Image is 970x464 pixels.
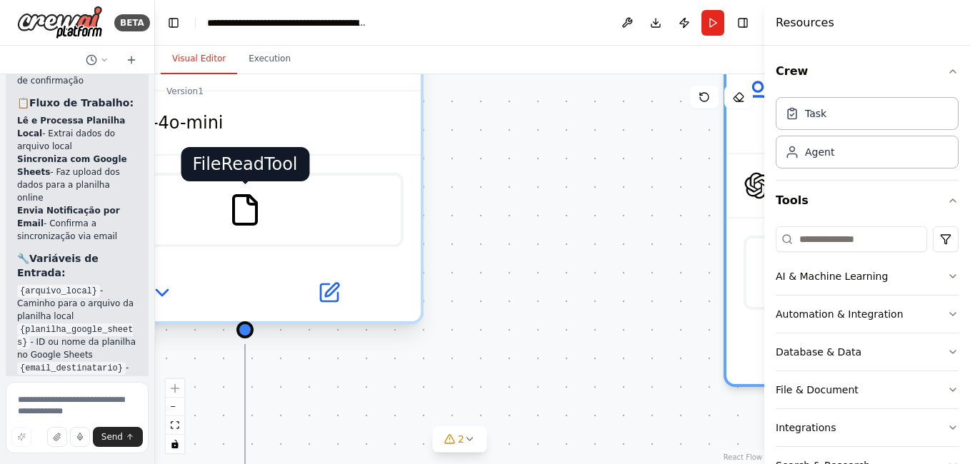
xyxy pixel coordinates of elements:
[166,86,204,97] div: Version 1
[17,204,137,243] li: - Confirma a sincronização via email
[776,296,959,333] button: Automation & Integration
[17,284,137,323] li: - Caminho para o arquivo da planilha local
[776,371,959,408] button: File & Document
[17,153,137,204] li: - Faz upload dos dados para a planilha online
[776,345,861,359] div: Database & Data
[776,333,959,370] button: Database & Data
[776,181,959,221] button: Tools
[432,426,487,453] button: 2
[17,116,125,138] strong: Lê e Processa Planilha Local
[80,51,114,69] button: Switch to previous chat
[29,97,134,109] strong: Fluxo de Trabalho:
[17,114,137,153] li: - Extrai dados do arquivo local
[70,427,90,447] button: Click to speak your automation idea
[114,14,150,31] div: BETA
[93,427,143,447] button: Send
[805,145,834,159] div: Agent
[161,44,237,74] button: Visual Editor
[207,16,368,30] nav: breadcrumb
[458,432,464,446] span: 2
[17,206,120,228] strong: Envia Notificação por Email
[17,285,100,298] code: {arquivo_local}
[248,276,409,310] button: Open in side panel
[776,269,888,283] div: AI & Machine Learning
[17,323,133,349] code: {planilha_google_sheets}
[11,427,31,447] button: Improve this prompt
[17,96,137,110] h3: 📋
[166,398,184,416] button: zoom out
[776,258,959,295] button: AI & Machine Learning
[166,416,184,435] button: fit view
[66,1,424,330] div: gpt-4o-miniFileReadToolFileReadTool
[166,379,184,453] div: React Flow controls
[166,435,184,453] button: toggle interactivity
[17,154,127,177] strong: Sincroniza com Google Sheets
[776,383,859,397] div: File & Document
[724,453,762,461] a: React Flow attribution
[17,251,137,280] h3: 🔧
[776,91,959,180] div: Crew
[164,13,184,33] button: Hide left sidebar
[733,13,753,33] button: Hide right sidebar
[237,44,302,74] button: Execution
[47,427,67,447] button: Upload files
[228,193,262,227] img: FileReadTool
[776,420,836,435] div: Integrations
[120,51,143,69] button: Start a new chat
[124,111,224,134] span: gpt-4o-mini
[776,51,959,91] button: Crew
[17,362,126,375] code: {email_destinatario}
[805,106,826,121] div: Task
[101,431,123,443] span: Send
[17,361,137,400] li: - Email para receber as notificações
[17,323,137,361] li: - ID ou nome da planilha no Google Sheets
[776,14,834,31] h4: Resources
[17,253,99,278] strong: Variáveis de Entrada:
[776,409,959,446] button: Integrations
[17,6,103,39] img: Logo
[776,307,904,321] div: Automation & Integration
